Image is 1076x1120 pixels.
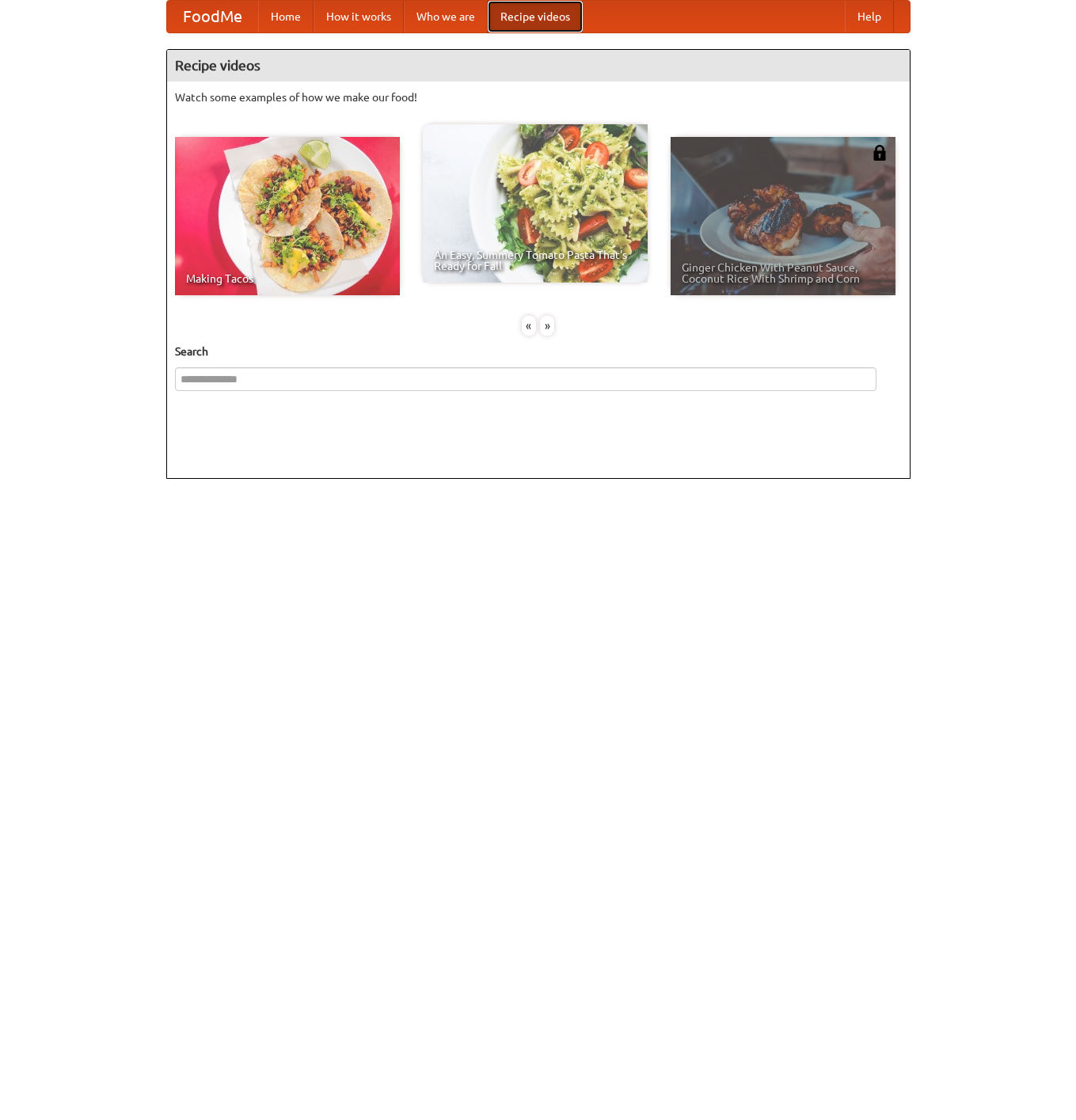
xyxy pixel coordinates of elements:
h5: Search [175,344,902,359]
a: Home [258,1,314,32]
span: Making Tacos [186,273,389,284]
img: 483408.png [872,145,888,161]
div: « [522,316,536,336]
a: Help [845,1,894,32]
a: How it works [314,1,404,32]
a: An Easy, Summery Tomato Pasta That's Ready for Fall [423,124,648,283]
a: Who we are [404,1,488,32]
h4: Recipe videos [167,50,910,82]
a: FoodMe [167,1,258,32]
a: Recipe videos [488,1,583,32]
p: Watch some examples of how we make our food! [175,89,902,105]
a: Making Tacos [175,137,400,295]
div: » [540,316,554,336]
span: An Easy, Summery Tomato Pasta That's Ready for Fall [434,249,637,271]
